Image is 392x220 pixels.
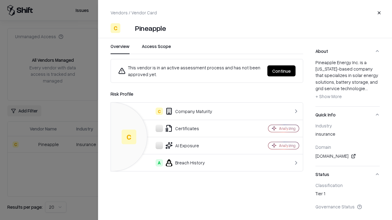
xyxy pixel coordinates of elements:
div: Classification [315,182,380,188]
button: Access Scope [142,43,171,54]
button: About [315,43,380,59]
img: Pineapple [123,23,133,33]
div: Pineapple Energy Inc. is a [US_STATE]-based company that specializes in solar energy solutions, b... [315,59,380,101]
span: ... [365,86,368,91]
div: Analyzing [279,143,296,148]
div: Company Maturity [116,108,247,115]
div: Tier 1 [315,190,380,199]
div: Quick Info [315,123,380,166]
div: About [315,59,380,106]
div: Governance Status [315,204,380,209]
button: Quick Info [315,107,380,123]
div: C [156,108,163,115]
div: [DOMAIN_NAME] [315,152,380,160]
div: Breach History [116,159,247,167]
div: AI Exposure [116,142,247,149]
div: Certificates [116,125,247,132]
div: Domain [315,144,380,150]
div: This vendor is in an active assessment process and has not been approved yet. [118,64,262,78]
button: Overview [111,43,130,54]
div: C [111,23,120,33]
div: A [156,159,163,167]
div: Analyzing [279,126,296,131]
button: Status [315,166,380,182]
div: C [122,130,136,144]
span: + Show More [315,94,342,99]
div: Industry [315,123,380,128]
button: Continue [267,65,296,76]
div: insurance [315,131,380,139]
div: Pineapple [135,23,166,33]
button: + Show More [315,92,342,101]
div: Risk Profile [111,90,303,97]
p: Vendors / Vendor Card [111,9,157,16]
